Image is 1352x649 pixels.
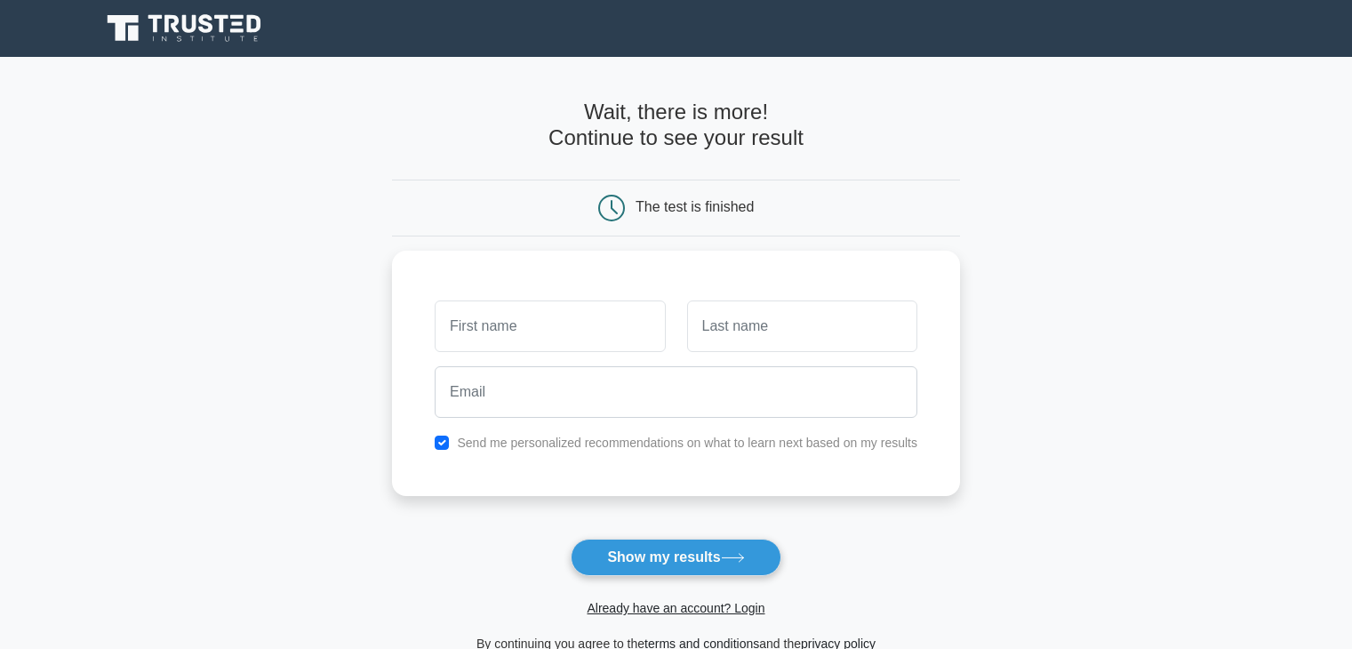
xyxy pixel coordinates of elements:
[435,366,917,418] input: Email
[587,601,764,615] a: Already have an account? Login
[571,539,780,576] button: Show my results
[435,300,665,352] input: First name
[457,436,917,450] label: Send me personalized recommendations on what to learn next based on my results
[392,100,960,151] h4: Wait, there is more! Continue to see your result
[636,199,754,214] div: The test is finished
[687,300,917,352] input: Last name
